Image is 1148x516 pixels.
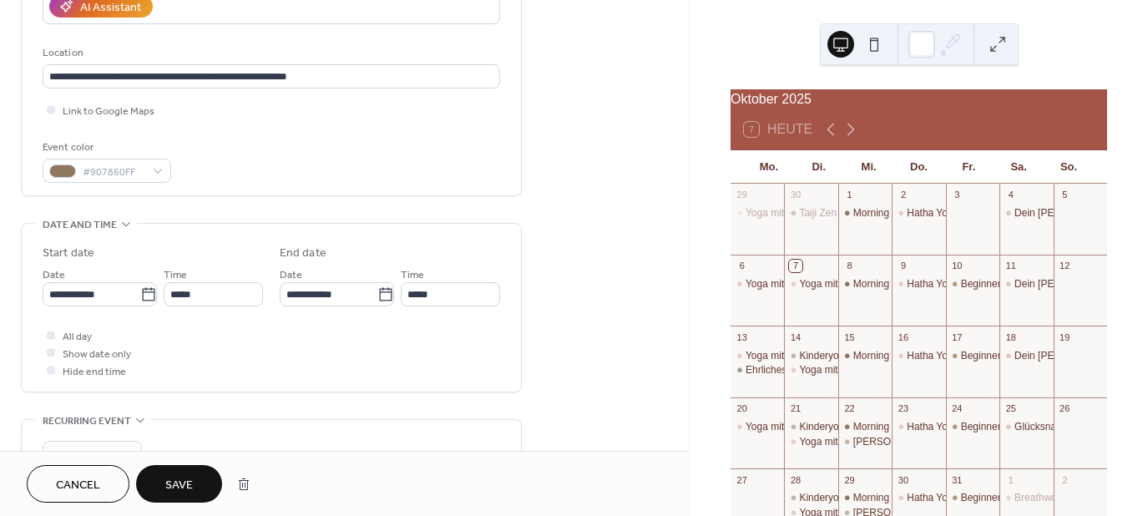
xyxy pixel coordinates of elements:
[794,150,844,184] div: Di.
[1044,150,1094,184] div: So.
[63,328,92,346] span: All day
[843,473,856,486] div: 29
[994,150,1044,184] div: Sa.
[1059,402,1071,415] div: 26
[799,277,1014,291] div: Yoga mit [PERSON_NAME] | [PERSON_NAME]
[744,150,794,184] div: Mo.
[897,331,909,343] div: 16
[838,277,892,291] div: Morning Yoga | Christina
[49,445,112,464] span: Do not repeat
[1059,189,1071,201] div: 5
[165,477,193,494] span: Save
[1059,260,1071,272] div: 12
[907,206,1059,220] div: Hatha Yoga mit [PERSON_NAME]
[136,465,222,503] button: Save
[789,260,802,272] div: 7
[843,260,856,272] div: 8
[951,402,963,415] div: 24
[746,363,918,377] div: Ehrliches Mitteilen | [PERSON_NAME]
[784,491,837,505] div: Kinderyoga 3 - 6 Jahre
[746,206,960,220] div: Yoga mit [PERSON_NAME] | [PERSON_NAME]
[784,420,837,434] div: Kinderyoga 3 - 6 Jahre
[853,206,1005,220] div: Morning Yoga | [PERSON_NAME]
[1004,402,1017,415] div: 25
[799,435,1014,449] div: Yoga mit [PERSON_NAME] | [PERSON_NAME]
[63,363,126,381] span: Hide end time
[897,402,909,415] div: 23
[897,189,909,201] div: 2
[43,412,131,430] span: Recurring event
[401,266,424,284] span: Time
[1004,189,1017,201] div: 4
[999,277,1053,291] div: Dein Glück ist nur einen Gedanken weit entfernt
[946,277,999,291] div: Beginner Yoga-Kurs | Claudia
[951,189,963,201] div: 3
[784,277,837,291] div: Yoga mit Lisa | Hatha Vinyasa
[999,349,1053,363] div: Dein Glück ist nur einen Gedanken weit entfernt
[894,150,944,184] div: Do.
[907,349,1059,363] div: Hatha Yoga mit [PERSON_NAME]
[838,491,892,505] div: Morning Yoga | Christina
[63,346,131,363] span: Show date only
[799,349,900,363] div: Kinderyoga 3 - 6 Jahre
[799,363,1014,377] div: Yoga mit [PERSON_NAME] | [PERSON_NAME]
[43,216,117,234] span: Date and time
[853,435,1037,449] div: [PERSON_NAME] mit [PERSON_NAME]
[746,420,960,434] div: Yoga mit [PERSON_NAME] | [PERSON_NAME]
[1059,473,1071,486] div: 2
[843,402,856,415] div: 22
[946,420,999,434] div: Beginner Yoga-Kurs | Claudia
[961,349,1140,363] div: Beginner Yoga-Kurs | [PERSON_NAME]
[56,477,100,494] span: Cancel
[27,465,129,503] button: Cancel
[789,402,802,415] div: 21
[1004,260,1017,272] div: 11
[799,206,867,220] div: Taiji Zen | Sofie
[784,435,837,449] div: Yoga mit Lisa | Hatha Vinyasa
[736,260,748,272] div: 6
[1004,473,1017,486] div: 1
[999,420,1053,434] div: Glücksnachmittag mit The Work of Byron Katie | Regina
[731,206,784,220] div: Yoga mit Lisa | Hatha Vinyasa
[907,277,1059,291] div: Hatha Yoga mit [PERSON_NAME]
[736,189,748,201] div: 29
[892,277,945,291] div: Hatha Yoga mit Belinda
[961,491,1140,505] div: Beginner Yoga-Kurs | [PERSON_NAME]
[853,491,1005,505] div: Morning Yoga | [PERSON_NAME]
[853,420,1005,434] div: Morning Yoga | [PERSON_NAME]
[43,139,168,156] div: Event color
[63,103,154,120] span: Link to Google Maps
[799,491,900,505] div: Kinderyoga 3 - 6 Jahre
[961,277,1140,291] div: Beginner Yoga-Kurs | [PERSON_NAME]
[164,266,187,284] span: Time
[43,44,497,62] div: Location
[897,260,909,272] div: 9
[746,277,960,291] div: Yoga mit [PERSON_NAME] | [PERSON_NAME]
[799,420,900,434] div: Kinderyoga 3 - 6 Jahre
[280,266,302,284] span: Date
[907,420,1059,434] div: Hatha Yoga mit [PERSON_NAME]
[731,277,784,291] div: Yoga mit Lisa | Hatha Vinyasa
[43,266,65,284] span: Date
[736,402,748,415] div: 20
[731,420,784,434] div: Yoga mit Lisa | Hatha Vinyasa
[83,164,144,181] span: #907860FF
[784,206,837,220] div: Taiji Zen | Sofie
[999,206,1053,220] div: Dein Glück ist nur einen Gedanken weit entfernt
[961,420,1140,434] div: Beginner Yoga-Kurs | [PERSON_NAME]
[1059,331,1071,343] div: 19
[731,363,784,377] div: Ehrliches Mitteilen | Lars
[892,491,945,505] div: Hatha Yoga mit Belinda
[951,331,963,343] div: 17
[897,473,909,486] div: 30
[736,473,748,486] div: 27
[43,245,94,262] div: Start date
[951,260,963,272] div: 10
[838,206,892,220] div: Morning Yoga | Christina
[843,331,856,343] div: 15
[853,277,1005,291] div: Morning Yoga | [PERSON_NAME]
[892,349,945,363] div: Hatha Yoga mit Belinda
[907,491,1059,505] div: Hatha Yoga mit [PERSON_NAME]
[951,473,963,486] div: 31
